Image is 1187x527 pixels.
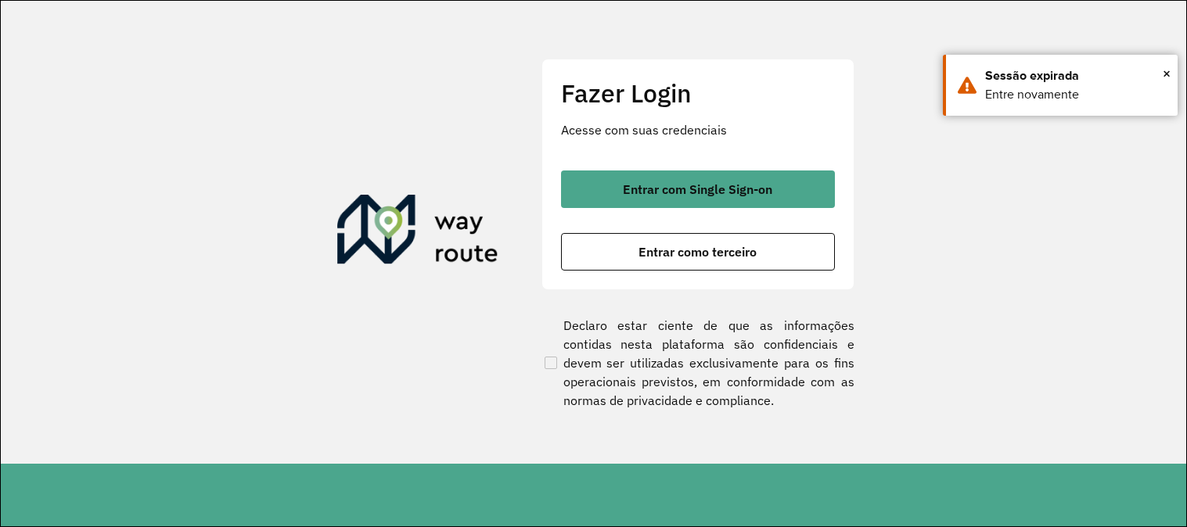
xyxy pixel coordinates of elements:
p: Acesse com suas credenciais [561,120,835,139]
span: Entrar como terceiro [638,246,757,258]
span: × [1163,62,1171,85]
button: button [561,233,835,271]
label: Declaro estar ciente de que as informações contidas nesta plataforma são confidenciais e devem se... [541,316,854,410]
button: Close [1163,62,1171,85]
button: button [561,170,835,208]
h2: Fazer Login [561,78,835,108]
img: Roteirizador AmbevTech [337,195,498,270]
div: Sessão expirada [985,66,1166,85]
span: Entrar com Single Sign-on [623,183,772,195]
div: Entre novamente [985,85,1166,104]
